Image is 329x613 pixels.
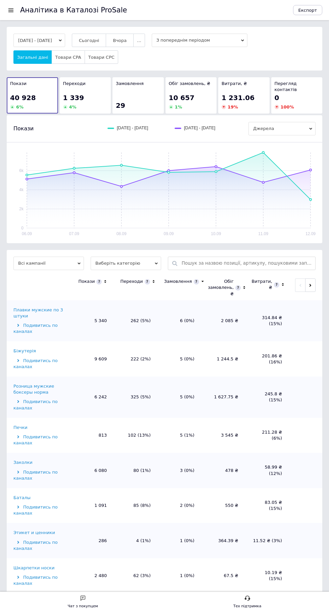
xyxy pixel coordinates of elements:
td: 62 (3%) [113,558,157,594]
span: Всі кампанії [13,257,84,270]
span: Витрати, ₴ [222,81,247,86]
td: 478 ₴ [201,453,245,488]
button: ... [133,34,145,47]
div: Подивитись по каналах [13,539,68,552]
td: 6 242 [70,377,113,418]
span: 1 231.06 [222,94,254,102]
div: Заколки [13,459,33,466]
td: 364.39 ₴ [201,523,245,558]
td: 262 (5%) [113,300,157,342]
text: 12.09 [305,231,316,236]
button: Експорт [293,5,323,15]
span: 1 % [175,104,182,110]
td: 102 (13%) [113,418,157,453]
div: Баталы [13,495,31,501]
td: 58.99 ₴ (12%) [245,453,289,488]
td: 201.86 ₴ (16%) [245,341,289,377]
td: 1 (0%) [157,558,201,594]
div: Шкарпетки носки [13,565,54,571]
td: 9 609 [70,341,113,377]
td: 6 080 [70,453,113,488]
td: 211.28 ₴ (6%) [245,418,289,453]
div: Подивитись по каналах [13,504,68,516]
span: З попереднім періодом [152,34,247,47]
span: 29 [116,101,125,110]
button: [DATE] - [DATE] [13,34,65,47]
button: Товари CPC [85,50,118,64]
div: Подивитись по каналах [13,322,68,335]
span: Товари CPA [55,55,81,60]
div: Витрати, ₴ [252,278,272,291]
td: 314.84 ₴ (15%) [245,300,289,342]
span: 4 % [69,104,77,110]
span: 19 % [228,104,238,110]
td: 813 [70,418,113,453]
td: 286 [70,523,113,558]
button: Товари CPA [51,50,85,64]
div: Замовлення [164,278,192,284]
td: 6 (0%) [157,300,201,342]
text: 0 [21,226,23,230]
span: Виберіть категорію [91,257,161,270]
text: 08.09 [116,231,127,236]
span: 1 339 [63,94,84,102]
div: Плавки мужские по 3 штуки [13,307,68,319]
td: 85 (8%) [113,488,157,523]
td: 83.05 ₴ (15%) [245,488,289,523]
td: 3 (0%) [157,453,201,488]
button: Сьогодні [72,34,106,47]
span: Сьогодні [79,38,99,43]
td: 325 (5%) [113,377,157,418]
td: 550 ₴ [201,488,245,523]
div: Покази [78,278,95,284]
text: 09.09 [163,231,174,236]
text: 2k [19,207,24,211]
text: 4k [19,187,24,192]
text: 07.09 [69,231,79,236]
span: 0 [275,94,279,102]
span: 40 928 [10,94,36,102]
div: Чат з покупцем [68,603,98,610]
div: Подивитись по каналах [13,399,68,411]
span: Обіг замовлень, ₴ [169,81,210,86]
td: 5 (0%) [157,341,201,377]
span: Експорт [298,8,317,13]
div: Подивитись по каналах [13,574,68,586]
td: 2 480 [70,558,113,594]
text: 10.09 [211,231,221,236]
span: ... [137,38,141,43]
text: 6k [19,168,24,173]
div: Біжутерія [13,348,36,354]
div: Розница мужские боксеры норма [13,383,68,395]
td: 3 545 ₴ [201,418,245,453]
td: 5 (1%) [157,418,201,453]
td: 4 (1%) [113,523,157,558]
button: Вчора [106,34,134,47]
span: Замовлення [116,81,144,86]
td: 80 (1%) [113,453,157,488]
div: Подивитись по каналах [13,469,68,481]
div: Обіг замовлень, ₴ [208,278,234,297]
text: 06.09 [22,231,32,236]
td: 67.5 ₴ [201,558,245,594]
td: 1 627.75 ₴ [201,377,245,418]
td: 2 (0%) [157,488,201,523]
span: 6 % [16,104,23,110]
div: Подивитись по каналах [13,434,68,446]
span: Товари CPC [88,55,114,60]
div: Тех підтримка [233,603,262,610]
td: 1 (0%) [157,523,201,558]
td: 1 244.5 ₴ [201,341,245,377]
span: 100 % [281,104,294,110]
span: Загальні дані [17,55,48,60]
td: 222 (2%) [113,341,157,377]
td: 245.8 ₴ (15%) [245,377,289,418]
td: 2 085 ₴ [201,300,245,342]
span: 10 657 [169,94,195,102]
span: Перегляд контактів [275,81,297,92]
div: Подивитись по каналах [13,358,68,370]
span: Джерела [248,122,316,135]
td: 10.19 ₴ (15%) [245,558,289,594]
h1: Аналітика в Каталозі ProSale [20,6,127,14]
span: Покази [13,125,34,132]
